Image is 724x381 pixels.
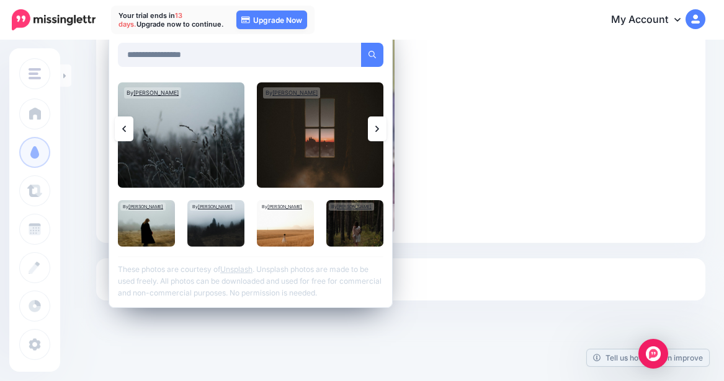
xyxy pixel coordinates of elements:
[638,339,668,369] div: Open Intercom Messenger
[337,204,372,209] a: [PERSON_NAME]
[118,256,383,299] p: These photos are courtesy of . Unsplash photos are made to be used freely. All photos can be down...
[272,89,318,96] a: [PERSON_NAME]
[124,87,181,99] div: By
[118,11,224,28] p: Your trial ends in Upgrade now to continue.
[587,349,709,366] a: Tell us how we can improve
[220,265,253,274] a: Unsplash
[198,204,233,209] a: [PERSON_NAME]
[259,203,305,211] div: By
[190,203,235,211] div: By
[128,204,163,209] a: [PERSON_NAME]
[599,5,705,35] a: My Account
[267,204,302,209] a: [PERSON_NAME]
[118,11,182,28] span: 13 days.
[257,82,383,188] img: A sunset in vilnius mixed in with an edit of a photo I found on the platform from @laurent_perren
[236,11,307,29] a: Upgrade Now
[29,68,41,79] img: menu.png
[133,89,179,96] a: [PERSON_NAME]
[263,87,320,99] div: By
[12,9,96,30] img: Missinglettr
[120,203,166,211] div: By
[109,268,693,300] a: Select Quotes
[329,203,374,211] div: By
[187,200,244,247] img: Unfocus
